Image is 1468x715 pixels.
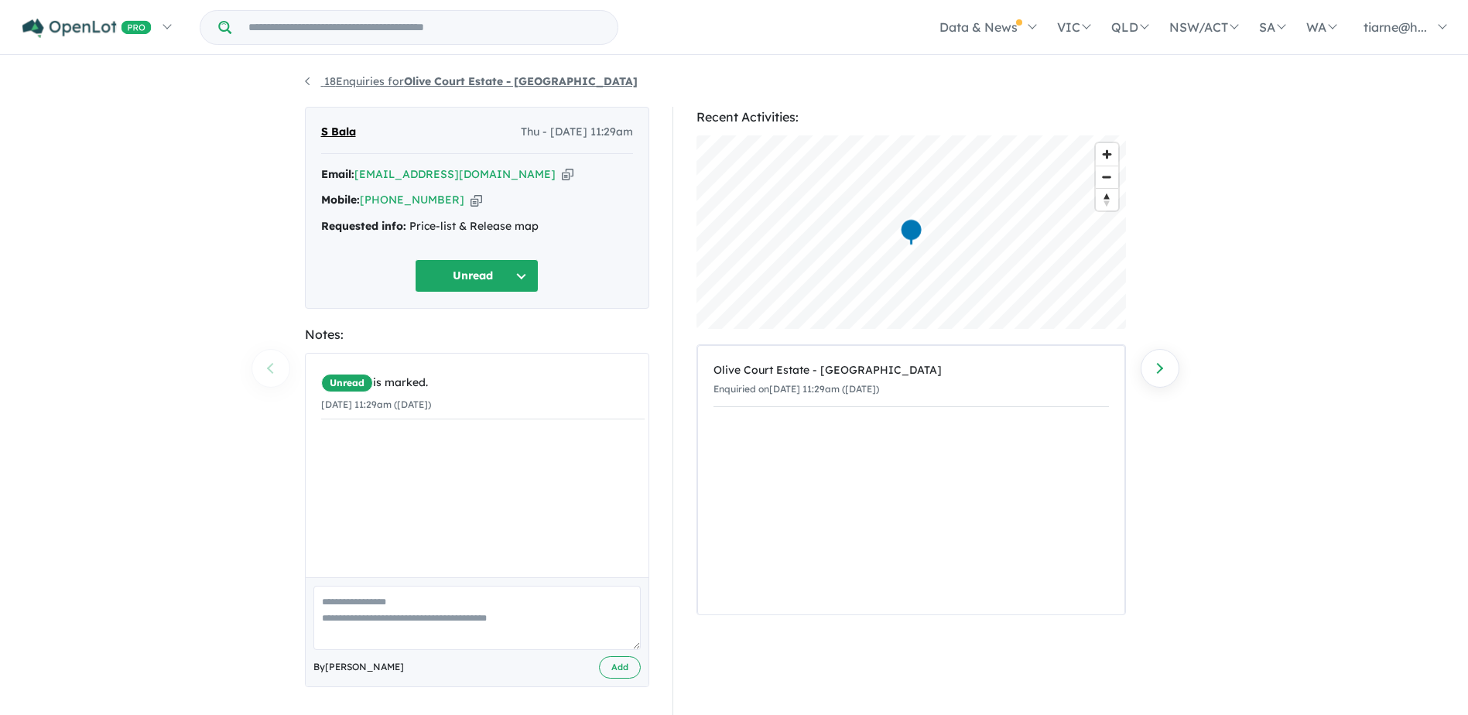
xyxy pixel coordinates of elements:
[521,123,633,142] span: Thu - [DATE] 11:29am
[696,135,1126,329] canvas: Map
[234,11,614,44] input: Try estate name, suburb, builder or developer
[1096,189,1118,210] span: Reset bearing to north
[360,193,464,207] a: [PHONE_NUMBER]
[321,123,356,142] span: S Bala
[321,374,645,392] div: is marked.
[713,383,879,395] small: Enquiried on [DATE] 11:29am ([DATE])
[305,74,638,88] a: 18Enquiries forOlive Court Estate - [GEOGRAPHIC_DATA]
[321,217,633,236] div: Price-list & Release map
[696,107,1126,128] div: Recent Activities:
[305,324,649,345] div: Notes:
[321,193,360,207] strong: Mobile:
[471,192,482,208] button: Copy
[354,167,556,181] a: [EMAIL_ADDRESS][DOMAIN_NAME]
[599,656,641,679] button: Add
[313,659,404,675] span: By [PERSON_NAME]
[321,374,373,392] span: Unread
[899,218,922,247] div: Map marker
[562,166,573,183] button: Copy
[305,73,1164,91] nav: breadcrumb
[1096,188,1118,210] button: Reset bearing to north
[404,74,638,88] strong: Olive Court Estate - [GEOGRAPHIC_DATA]
[415,259,539,292] button: Unread
[713,354,1109,407] a: Olive Court Estate - [GEOGRAPHIC_DATA]Enquiried on[DATE] 11:29am ([DATE])
[321,219,406,233] strong: Requested info:
[1096,143,1118,166] button: Zoom in
[321,167,354,181] strong: Email:
[713,361,1109,380] div: Olive Court Estate - [GEOGRAPHIC_DATA]
[1364,19,1427,35] span: tiarne@h...
[321,399,431,410] small: [DATE] 11:29am ([DATE])
[22,19,152,38] img: Openlot PRO Logo White
[1096,166,1118,188] button: Zoom out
